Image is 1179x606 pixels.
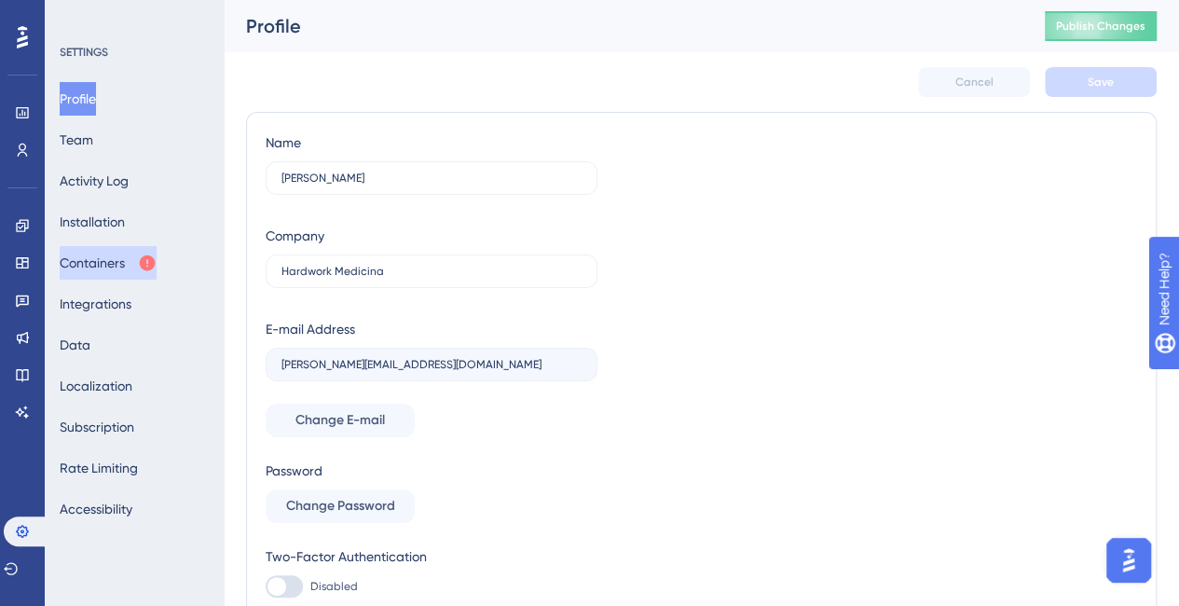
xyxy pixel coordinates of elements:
[44,5,117,27] span: Need Help?
[60,82,96,116] button: Profile
[266,489,415,523] button: Change Password
[60,369,132,403] button: Localization
[266,404,415,437] button: Change E-mail
[266,225,324,247] div: Company
[266,545,597,568] div: Two-Factor Authentication
[60,45,211,60] div: SETTINGS
[1045,67,1157,97] button: Save
[60,287,131,321] button: Integrations
[1045,11,1157,41] button: Publish Changes
[266,131,301,154] div: Name
[281,172,582,185] input: Name Surname
[266,318,355,340] div: E-mail Address
[60,492,132,526] button: Accessibility
[266,460,597,482] div: Password
[918,67,1030,97] button: Cancel
[281,265,582,278] input: Company Name
[60,205,125,239] button: Installation
[955,75,994,90] span: Cancel
[60,451,138,485] button: Rate Limiting
[295,409,385,432] span: Change E-mail
[310,579,358,594] span: Disabled
[60,410,134,444] button: Subscription
[1056,19,1145,34] span: Publish Changes
[60,123,93,157] button: Team
[60,328,90,362] button: Data
[60,164,129,198] button: Activity Log
[1101,532,1157,588] iframe: UserGuiding AI Assistant Launcher
[60,246,157,280] button: Containers
[286,495,395,517] span: Change Password
[246,13,998,39] div: Profile
[1088,75,1114,90] span: Save
[281,358,582,371] input: E-mail Address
